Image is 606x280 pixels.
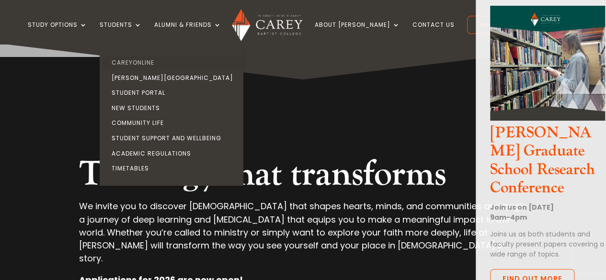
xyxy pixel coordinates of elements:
[467,16,531,34] a: Apply Now
[102,55,246,70] a: CareyOnline
[102,70,246,86] a: [PERSON_NAME][GEOGRAPHIC_DATA]
[79,154,527,200] h2: Theology that transforms
[232,9,302,41] img: Carey Baptist College
[79,200,527,273] p: We invite you to discover [DEMOGRAPHIC_DATA] that shapes hearts, minds, and communities and begin...
[100,22,142,44] a: Students
[490,202,554,212] strong: Join us on [DATE]
[154,22,221,44] a: Alumni & Friends
[102,85,246,101] a: Student Portal
[102,161,246,176] a: Timetables
[490,112,605,123] a: CGS Research Conference
[102,115,246,131] a: Community Life
[490,6,605,121] img: CGS Research Conference
[490,124,605,202] h3: [PERSON_NAME] Graduate School Research Conference
[102,146,246,161] a: Academic Regulations
[28,22,87,44] a: Study Options
[102,131,246,146] a: Student Support and Wellbeing
[412,22,455,44] a: Contact Us
[102,101,246,116] a: New Students
[490,213,527,222] strong: 9am-4pm
[490,229,605,259] p: Joins us as both students and faculty present papers covering a wide range of topics.
[315,22,400,44] a: About [PERSON_NAME]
